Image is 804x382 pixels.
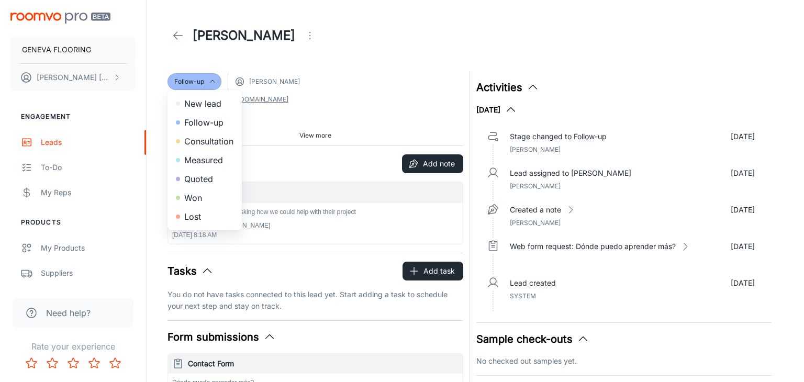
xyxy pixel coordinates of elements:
li: Quoted [167,170,242,188]
li: Follow-up [167,113,242,132]
li: New lead [167,94,242,113]
li: Lost [167,207,242,226]
li: Measured [167,151,242,170]
li: Consultation [167,132,242,151]
li: Won [167,188,242,207]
